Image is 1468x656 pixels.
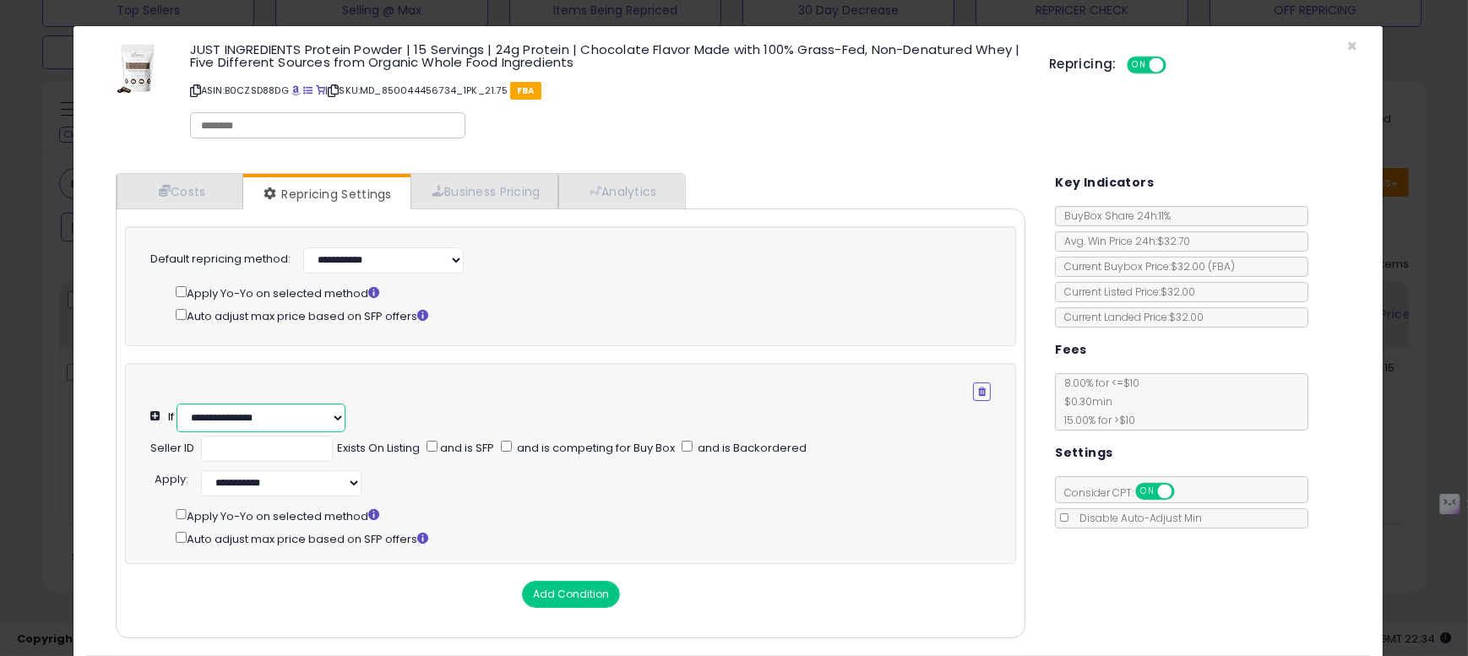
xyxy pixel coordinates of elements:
[1172,485,1199,499] span: OFF
[291,84,301,97] a: BuyBox page
[190,43,1024,68] h3: JUST INGREDIENTS Protein Powder | 15 Servings | 24g Protein | Chocolate Flavor Made with 100% Gra...
[1056,285,1195,299] span: Current Listed Price: $32.00
[1056,376,1139,427] span: 8.00 % for <= $10
[1056,259,1235,274] span: Current Buybox Price:
[150,441,194,457] div: Seller ID
[438,440,494,456] span: and is SFP
[558,174,683,209] a: Analytics
[303,84,313,97] a: All offer listings
[1055,339,1087,361] h5: Fees
[155,466,188,488] div: :
[1056,485,1197,500] span: Consider CPT:
[112,43,163,94] img: 415WswiZP8L._SL60_.jpg
[695,440,807,456] span: and is Backordered
[510,82,541,100] span: FBA
[316,84,325,97] a: Your listing only
[1055,442,1112,464] h5: Settings
[176,306,991,324] div: Auto adjust max price based on SFP offers
[410,174,558,209] a: Business Pricing
[522,581,620,608] button: Add Condition
[176,506,1008,524] div: Apply Yo-Yo on selected method
[117,174,243,209] a: Costs
[1163,58,1190,73] span: OFF
[190,77,1024,104] p: ASIN: B0CZSD88DG | SKU: MD_850044456734_1PK_21.75
[1208,259,1235,274] span: ( FBA )
[1056,234,1190,248] span: Avg. Win Price 24h: $32.70
[1055,172,1154,193] h5: Key Indicators
[176,529,1008,547] div: Auto adjust max price based on SFP offers
[176,283,991,301] div: Apply Yo-Yo on selected method
[1071,511,1202,525] span: Disable Auto-Adjust Min
[1138,485,1159,499] span: ON
[337,441,420,457] div: Exists On Listing
[150,252,291,268] label: Default repricing method:
[1056,394,1112,409] span: $0.30 min
[978,387,986,397] i: Remove Condition
[1056,209,1171,223] span: BuyBox Share 24h: 11%
[1346,34,1357,58] span: ×
[1128,58,1150,73] span: ON
[155,471,186,487] span: Apply
[1056,413,1135,427] span: 15.00 % for > $10
[1056,310,1204,324] span: Current Landed Price: $32.00
[1171,259,1235,274] span: $32.00
[243,177,409,211] a: Repricing Settings
[514,440,675,456] span: and is competing for Buy Box
[1049,57,1117,71] h5: Repricing:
